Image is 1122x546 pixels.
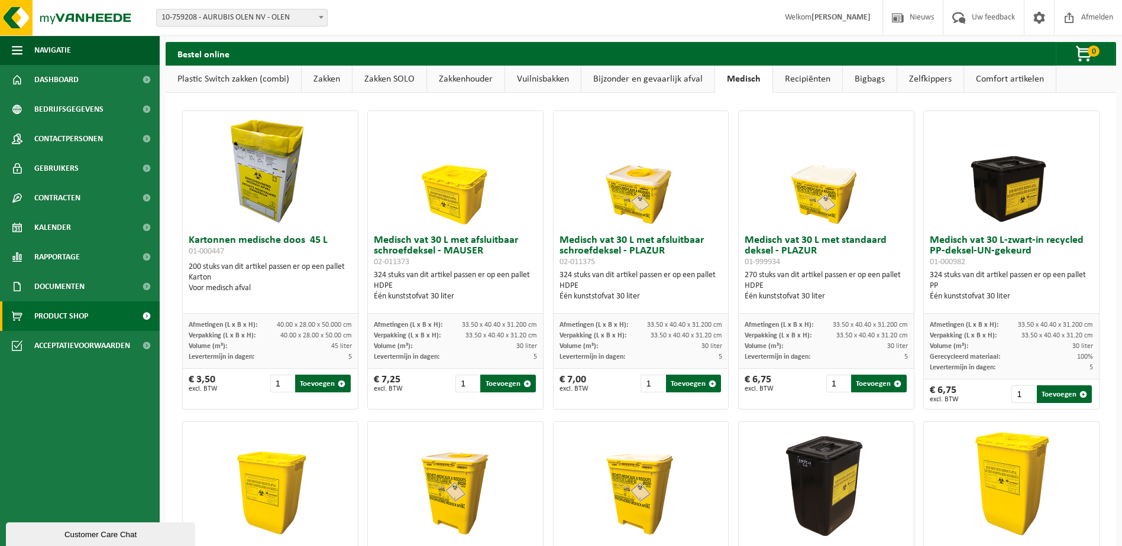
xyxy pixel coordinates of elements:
input: 1 [826,375,850,392]
span: Levertermijn in dagen: [189,353,254,360]
span: Bedrijfsgegevens [34,95,104,124]
a: Medisch [715,66,772,93]
div: 200 stuks van dit artikel passen er op een pallet [189,262,352,294]
div: PP [930,281,1093,291]
span: 33.50 x 40.40 x 31.20 cm [836,332,908,339]
a: Zakken SOLO [353,66,426,93]
span: Volume (m³): [560,343,598,350]
span: excl. BTW [930,396,959,403]
span: Afmetingen (L x B x H): [560,321,628,329]
h3: Medisch vat 30 L met afsluitbaar schroefdeksel - PLAZUR [560,235,723,267]
span: Navigatie [34,35,71,65]
div: € 6,75 [745,375,774,392]
div: 324 stuks van dit artikel passen er op een pallet [374,270,537,302]
strong: [PERSON_NAME] [811,13,871,22]
a: Zakkenhouder [427,66,505,93]
span: Documenten [34,272,85,301]
span: Levertermijn in dagen: [930,364,995,371]
a: Zakken [302,66,352,93]
a: Bijzonder en gevaarlijk afval [581,66,714,93]
span: 5 [533,353,537,360]
span: Verpakking (L x B x H): [930,332,997,339]
span: 33.50 x 40.40 x 31.200 cm [833,321,908,329]
span: 30 liter [701,343,722,350]
span: Volume (m³): [930,343,968,350]
img: 02-011373 [396,111,515,229]
h3: Kartonnen medische doos 45 L [189,235,352,259]
span: excl. BTW [560,385,589,392]
span: Volume (m³): [374,343,412,350]
div: 324 stuks van dit artikel passen er op een pallet [930,270,1093,302]
span: 10-759208 - AURUBIS OLEN NV - OLEN [156,9,328,27]
h3: Medisch vat 30 L-zwart-in recycled PP-deksel-UN-gekeurd [930,235,1093,267]
span: 33.50 x 40.40 x 31.200 cm [647,321,722,329]
span: Dashboard [34,65,79,95]
span: Contactpersonen [34,124,103,154]
a: Comfort artikelen [964,66,1056,93]
img: 01-999934 [767,111,885,229]
button: 0 [1056,42,1115,66]
span: Afmetingen (L x B x H): [745,321,813,329]
img: 01-000447 [211,111,329,229]
span: 5 [1089,364,1093,371]
span: 30 liter [887,343,908,350]
div: € 3,50 [189,375,218,392]
span: 100% [1077,353,1093,360]
span: Levertermijn in dagen: [374,353,439,360]
div: Karton [189,272,352,283]
a: Recipiënten [773,66,842,93]
a: Zelfkippers [897,66,963,93]
div: € 7,25 [374,375,403,392]
span: 01-999934 [745,258,780,266]
h3: Medisch vat 30 L met afsluitbaar schroefdeksel - MAUSER [374,235,537,267]
span: Product Shop [34,301,88,331]
span: Verpakking (L x B x H): [745,332,811,339]
span: 01-000982 [930,258,965,266]
img: 02-011378 [211,422,329,540]
span: Gebruikers [34,154,79,183]
h3: Medisch vat 30 L met standaard deksel - PLAZUR [745,235,908,267]
span: 33.50 x 40.40 x 31.20 cm [651,332,722,339]
span: Levertermijn in dagen: [560,353,625,360]
span: 30 liter [516,343,537,350]
div: Één kunststofvat 30 liter [930,291,1093,302]
span: 02-011375 [560,258,595,266]
span: 5 [904,353,908,360]
span: 33.50 x 40.40 x 31.200 cm [462,321,537,329]
input: 1 [270,375,294,392]
img: 01-999935 [581,422,700,540]
span: excl. BTW [745,385,774,392]
span: excl. BTW [374,385,403,392]
div: HDPE [745,281,908,291]
iframe: chat widget [6,520,198,546]
span: 33.50 x 40.40 x 31.20 cm [465,332,537,339]
div: 270 stuks van dit artikel passen er op een pallet [745,270,908,302]
span: 30 liter [1072,343,1093,350]
span: Verpakking (L x B x H): [560,332,626,339]
h2: Bestel online [166,42,241,65]
button: Toevoegen [851,375,906,392]
div: HDPE [374,281,537,291]
span: Afmetingen (L x B x H): [930,321,998,329]
input: 1 [641,375,664,392]
div: € 6,75 [930,385,959,403]
img: 02-011376 [952,422,1071,540]
div: Voor medisch afval [189,283,352,294]
span: Verpakking (L x B x H): [374,332,441,339]
a: Bigbags [843,66,897,93]
div: Één kunststofvat 30 liter [745,291,908,302]
div: € 7,00 [560,375,589,392]
span: Kalender [34,213,71,242]
div: Één kunststofvat 30 liter [560,291,723,302]
span: 5 [719,353,722,360]
span: Rapportage [34,242,80,272]
img: 02-011375 [581,111,700,229]
span: Volume (m³): [745,343,783,350]
span: 5 [348,353,352,360]
span: 40.00 x 28.00 x 50.00 cm [280,332,352,339]
span: excl. BTW [189,385,218,392]
input: 1 [1011,385,1035,403]
span: Afmetingen (L x B x H): [189,321,257,329]
span: 33.50 x 40.40 x 31.200 cm [1018,321,1093,329]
